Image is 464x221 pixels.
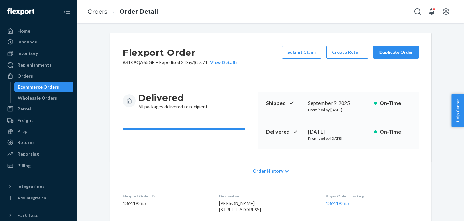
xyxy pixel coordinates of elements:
dt: Buyer Order Tracking [326,193,419,199]
div: Integrations [17,183,44,190]
div: Parcel [17,106,31,112]
h3: Delivered [138,92,208,103]
dt: Destination [219,193,315,199]
div: Inbounds [17,39,37,45]
div: Orders [17,73,33,79]
a: Wholesale Orders [15,93,74,103]
a: Add Integration [4,194,73,202]
dd: 136419365 [123,200,209,207]
div: Add Integration [17,195,46,201]
div: Billing [17,162,31,169]
a: Orders [4,71,73,81]
p: # S1K9QA65GE / $27.71 [123,59,237,66]
img: Flexport logo [7,8,34,15]
a: Returns [4,137,73,148]
div: Prep [17,128,27,135]
div: Wholesale Orders [18,95,57,101]
button: Submit Claim [282,46,321,59]
button: Open account menu [440,5,452,18]
div: Inventory [17,50,38,57]
p: Promised by [DATE] [308,136,369,141]
div: [DATE] [308,128,369,136]
button: Help Center [451,94,464,127]
div: Reporting [17,151,39,157]
button: Open notifications [425,5,438,18]
p: Shipped [266,100,303,107]
p: Delivered [266,128,303,136]
a: Order Detail [120,8,158,15]
dt: Flexport Order ID [123,193,209,199]
button: Open Search Box [411,5,424,18]
div: Home [17,28,30,34]
h2: Flexport Order [123,46,237,59]
p: On-Time [380,128,411,136]
ol: breadcrumbs [82,2,163,21]
div: Replenishments [17,62,52,68]
a: Reporting [4,149,73,159]
a: Inventory [4,48,73,59]
button: View Details [208,59,237,66]
button: Integrations [4,181,73,192]
button: Close Navigation [61,5,73,18]
p: Promised by [DATE] [308,107,369,112]
div: Ecommerce Orders [18,84,59,90]
a: Parcel [4,104,73,114]
button: Fast Tags [4,210,73,220]
a: Orders [88,8,107,15]
a: Billing [4,160,73,171]
a: Inbounds [4,37,73,47]
div: Freight [17,117,33,124]
span: • [156,60,158,65]
a: Prep [4,126,73,137]
a: Ecommerce Orders [15,82,74,92]
div: Fast Tags [17,212,38,218]
button: Duplicate Order [373,46,419,59]
a: Freight [4,115,73,126]
button: Create Return [326,46,368,59]
div: Returns [17,139,34,146]
span: Order History [253,168,283,174]
div: September 9, 2025 [308,100,369,107]
div: Duplicate Order [379,49,413,55]
p: On-Time [380,100,411,107]
span: Expedited 2 Day [159,60,192,65]
a: Replenishments [4,60,73,70]
a: Home [4,26,73,36]
span: [PERSON_NAME] [STREET_ADDRESS] [219,200,261,212]
a: 136419365 [326,200,349,206]
div: All packages delivered to recipient [138,92,208,110]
